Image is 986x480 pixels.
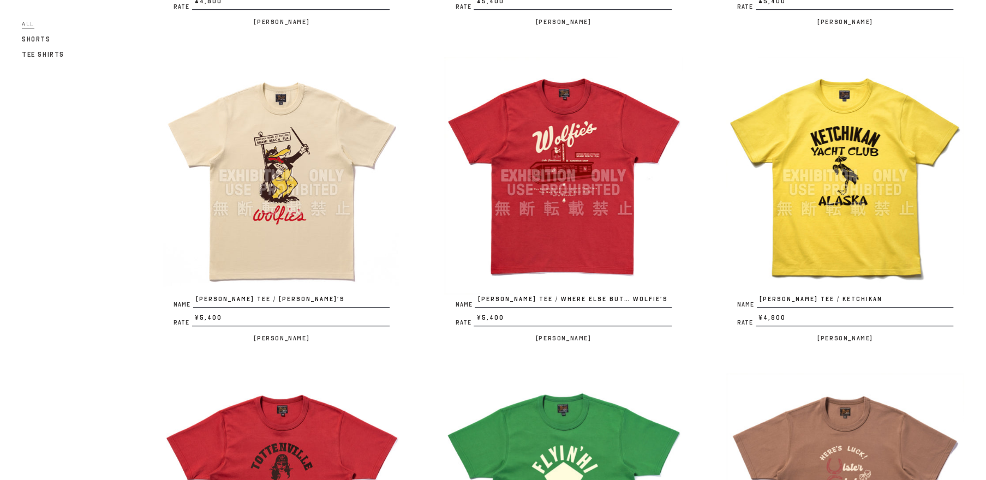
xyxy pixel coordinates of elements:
[726,57,964,344] a: JOE MCCOY TEE / KETCHIKAN Name[PERSON_NAME] TEE / KETCHIKAN Rate¥4,800 [PERSON_NAME]
[192,313,390,326] span: ¥5,400
[737,320,756,326] span: Rate
[757,295,953,308] span: [PERSON_NAME] TEE / KETCHIKAN
[444,332,682,345] p: [PERSON_NAME]
[737,4,756,10] span: Rate
[726,57,964,295] img: JOE MCCOY TEE / KETCHIKAN
[22,48,64,61] a: Tee Shirts
[174,320,192,326] span: Rate
[193,295,390,308] span: [PERSON_NAME] TEE / [PERSON_NAME]’S
[163,57,401,344] a: JOE MCCOY TEE / WOLFIE’S Name[PERSON_NAME] TEE / [PERSON_NAME]’S Rate¥5,400 [PERSON_NAME]
[163,15,401,28] p: [PERSON_NAME]
[444,57,682,344] a: JOE MCCOY TEE / WHERE ELSE BUT… WOLFIE’S Name[PERSON_NAME] TEE / WHERE ELSE BUT… WOLFIE’S Rate¥5,...
[726,15,964,28] p: [PERSON_NAME]
[756,313,953,326] span: ¥4,800
[22,35,51,43] span: Shorts
[726,332,964,345] p: [PERSON_NAME]
[475,295,671,308] span: [PERSON_NAME] TEE / WHERE ELSE BUT… WOLFIE’S
[163,57,401,295] img: JOE MCCOY TEE / WOLFIE’S
[22,33,51,46] a: Shorts
[22,51,64,58] span: Tee Shirts
[444,15,682,28] p: [PERSON_NAME]
[455,302,475,308] span: Name
[163,332,401,345] p: [PERSON_NAME]
[455,4,474,10] span: Rate
[22,17,34,31] a: All
[455,320,474,326] span: Rate
[444,57,682,295] img: JOE MCCOY TEE / WHERE ELSE BUT… WOLFIE’S
[474,313,671,326] span: ¥5,400
[174,302,193,308] span: Name
[22,20,34,28] span: All
[737,302,757,308] span: Name
[174,4,192,10] span: Rate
